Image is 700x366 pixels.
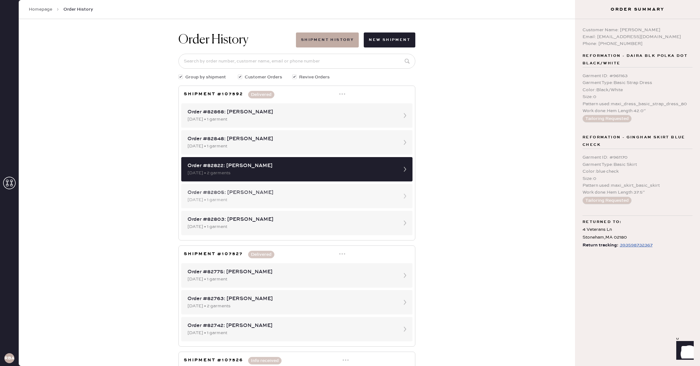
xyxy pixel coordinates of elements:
[248,91,274,98] button: Delivered
[187,135,395,143] div: Order #82848: [PERSON_NAME]
[187,276,395,283] div: [DATE] • 1 garment
[187,162,395,170] div: Order #82822: [PERSON_NAME]
[184,91,243,98] h3: Shipment #107592
[187,143,395,150] div: [DATE] • 1 garment
[187,322,395,329] div: Order #82742: [PERSON_NAME]
[582,154,692,161] div: Garment ID : # 961170
[299,74,330,81] span: Revive Orders
[582,168,692,175] div: Color : blue check
[582,93,692,100] div: Size : 0
[582,40,692,47] div: Phone: [PHONE_NUMBER]
[582,115,632,122] button: Tailoring Requested
[582,226,692,241] div: 4 Veterans Ln Stoneham , MA 02180
[187,216,395,223] div: Order #82803: [PERSON_NAME]
[582,101,692,107] div: Pattern used : maxi_dress_basic_strap_dress_80
[187,329,395,336] div: [DATE] • 1 garment
[582,218,622,226] span: Returned to:
[582,27,692,33] div: Customer Name: [PERSON_NAME]
[184,251,243,258] h3: Shipment #107527
[4,356,14,360] h3: RBA
[187,170,395,176] div: [DATE] • 2 garments
[187,116,395,123] div: [DATE] • 1 garment
[187,108,395,116] div: Order #82868: [PERSON_NAME]
[618,241,652,249] a: 393598732367
[582,134,692,149] span: Reformation - gingham skirt blue check
[582,197,632,204] button: Tailoring Requested
[187,295,395,303] div: Order #82763: [PERSON_NAME]
[187,223,395,230] div: [DATE] • 1 garment
[248,251,274,258] button: Delivered
[364,32,415,47] button: New Shipment
[575,6,700,12] h3: Order Summary
[29,6,52,12] a: Homepage
[63,6,93,12] span: Order History
[245,74,282,81] span: Customer Orders
[248,357,282,364] button: Info received
[582,182,692,189] div: Pattern used : maxi_skirt_basic_skirt
[178,54,415,69] input: Search by order number, customer name, email or phone number
[582,87,692,93] div: Color : Black/White
[296,32,359,47] button: Shipment History
[187,303,395,309] div: [DATE] • 2 garments
[582,107,692,114] div: Work done : Hem Length 42.0”
[187,189,395,196] div: Order #82805: [PERSON_NAME]
[582,52,692,67] span: Reformation - Daira Blk Polka Dot Black/White
[185,74,226,81] span: Group by shipment
[620,241,652,249] div: https://www.fedex.com/apps/fedextrack/?tracknumbers=393598732367&cntry_code=US
[582,241,618,249] span: Return tracking:
[582,189,692,196] div: Work done : Hem Length 37.5”
[582,79,692,86] div: Garment Type : Basic Strap Dress
[178,32,248,47] h1: Order History
[582,72,692,79] div: Garment ID : # 961163
[582,175,692,182] div: Size : 0
[187,268,395,276] div: Order #82775: [PERSON_NAME]
[184,357,243,364] h3: Shipment #107526
[187,196,395,203] div: [DATE] • 1 garment
[670,338,697,365] iframe: Front Chat
[582,33,692,40] div: Email: [EMAIL_ADDRESS][DOMAIN_NAME]
[582,161,692,168] div: Garment Type : Basic Skirt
